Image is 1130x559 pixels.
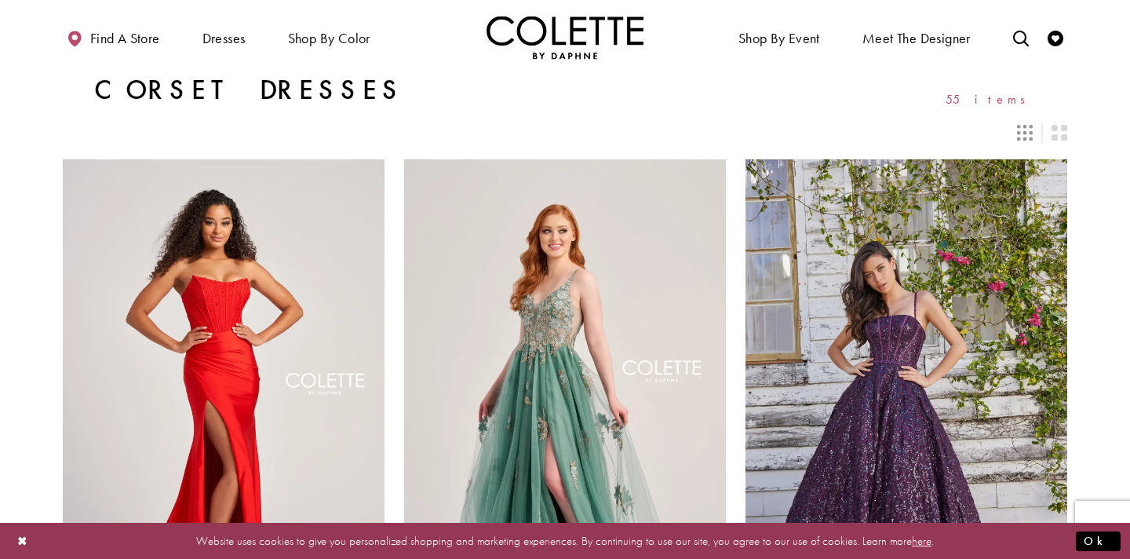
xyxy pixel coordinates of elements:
span: Switch layout to 3 columns [1017,125,1033,141]
p: Website uses cookies to give you personalized shopping and marketing experiences. By continuing t... [113,530,1017,551]
span: 55 items [946,93,1036,106]
span: Dresses [202,31,246,46]
h1: Corset Dresses [94,75,404,106]
span: Switch layout to 2 columns [1052,125,1067,141]
span: Shop By Event [734,16,824,59]
a: here [912,532,931,548]
span: Find a store [90,31,160,46]
span: Dresses [199,16,250,59]
img: Colette by Daphne [487,16,643,59]
a: Check Wishlist [1044,16,1067,59]
span: Meet the designer [862,31,971,46]
button: Submit Dialog [1076,531,1121,550]
a: Meet the designer [858,16,975,59]
a: Find a store [63,16,163,59]
a: Visit Home Page [487,16,643,59]
a: Toggle search [1009,16,1033,59]
div: Layout Controls [53,115,1077,150]
span: Shop By Event [738,31,820,46]
span: Shop by color [288,31,370,46]
span: Shop by color [284,16,374,59]
button: Close Dialog [9,527,36,554]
